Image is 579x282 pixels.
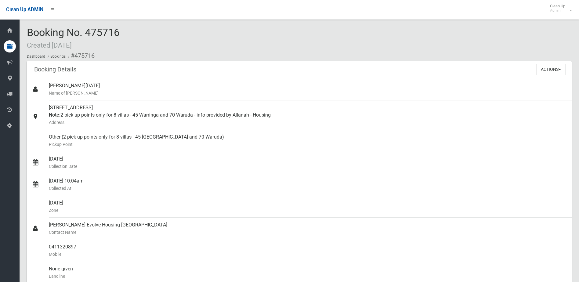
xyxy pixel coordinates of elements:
[27,26,120,50] span: Booking No. 475716
[49,89,567,97] small: Name of [PERSON_NAME]
[49,78,567,100] div: [PERSON_NAME][DATE]
[49,185,567,192] small: Collected At
[49,218,567,240] div: [PERSON_NAME] Evolve Housing [GEOGRAPHIC_DATA]
[49,119,567,126] small: Address
[49,251,567,258] small: Mobile
[49,273,567,280] small: Landline
[49,229,567,236] small: Contact Name
[67,50,95,61] li: #475716
[49,152,567,174] div: [DATE]
[536,64,566,75] button: Actions
[49,100,567,130] div: [STREET_ADDRESS] 2 pick up points only for 8 villas - 45 Warringa and 70 Waruda - info provided b...
[49,163,567,170] small: Collection Date
[27,41,72,49] small: Created [DATE]
[547,4,571,13] span: Clean Up
[27,54,45,59] a: Dashboard
[49,174,567,196] div: [DATE] 10:04am
[49,207,567,214] small: Zone
[49,112,60,118] strong: Note:
[49,196,567,218] div: [DATE]
[50,54,66,59] a: Bookings
[27,63,84,75] header: Booking Details
[49,141,567,148] small: Pickup Point
[49,130,567,152] div: Other (2 pick up points only for 8 villas - 45 [GEOGRAPHIC_DATA] and 70 Waruda)
[6,7,43,13] span: Clean Up ADMIN
[49,240,567,262] div: 0411320897
[550,8,565,13] small: Admin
